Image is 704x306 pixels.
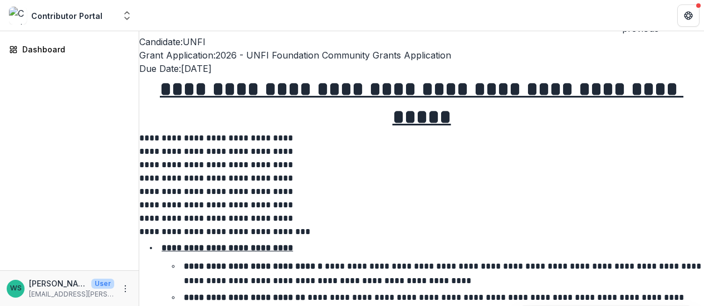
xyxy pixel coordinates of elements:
[139,35,704,48] p: : UNFI
[22,43,125,55] div: Dashboard
[139,50,213,61] span: Grant Application
[91,279,114,289] p: User
[119,282,132,295] button: More
[139,48,704,62] p: : 2026 - UNFI Foundation Community Grants Application
[139,62,704,75] p: : [DATE]
[9,7,27,25] img: Contributor Portal
[119,4,135,27] button: Open entity switcher
[677,4,700,27] button: Get Help
[139,63,179,74] span: Due Date
[29,289,114,299] p: [EMAIL_ADDRESS][PERSON_NAME][DOMAIN_NAME]
[4,40,134,59] a: Dashboard
[31,10,102,22] div: Contributor Portal
[10,285,22,292] div: Waiken Sullivan
[29,278,87,289] p: [PERSON_NAME]
[139,36,180,47] span: Candidate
